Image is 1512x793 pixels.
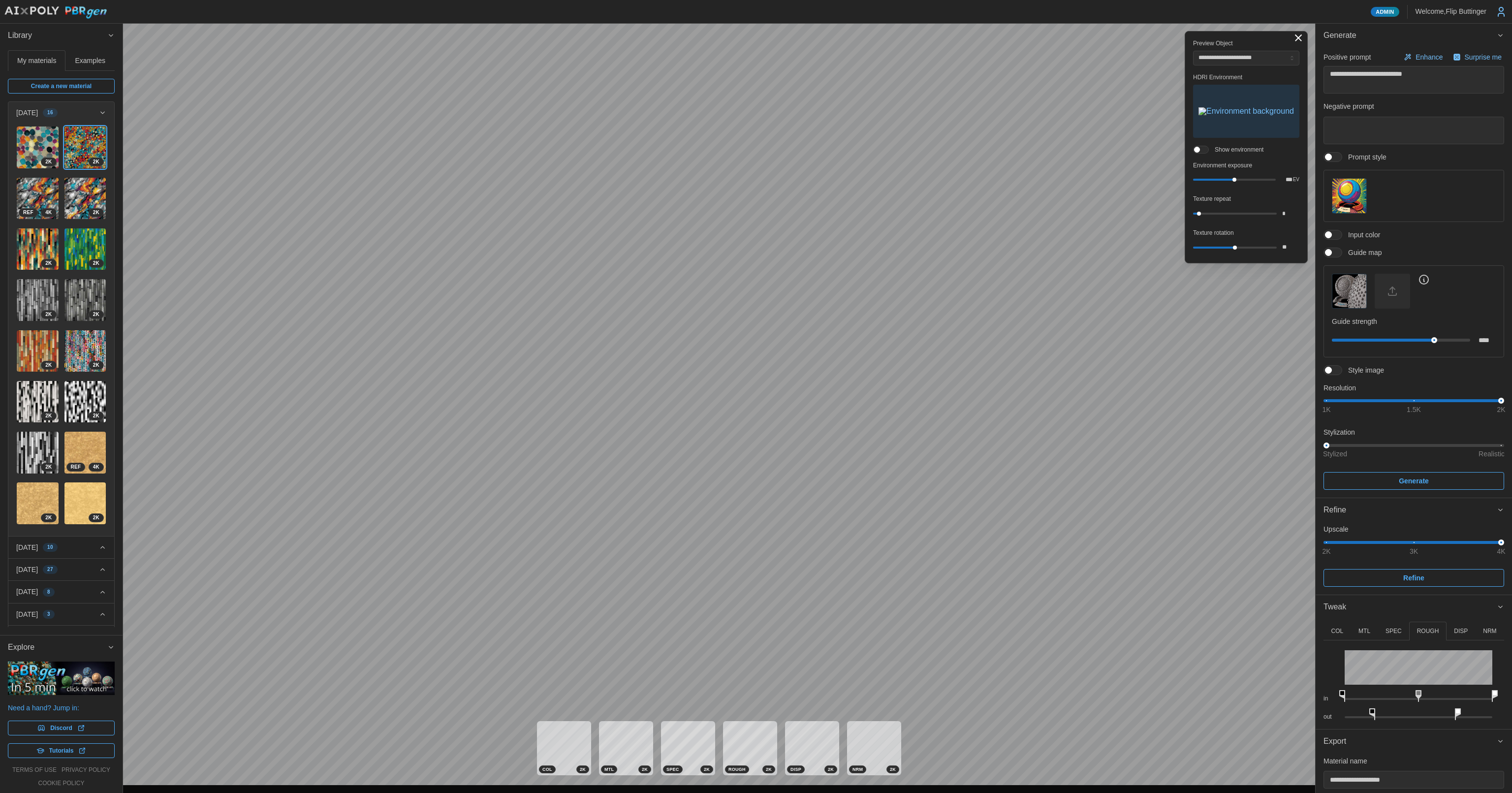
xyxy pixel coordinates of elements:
[16,587,38,597] p: [DATE]
[1193,73,1299,82] p: HDRI Environment
[64,127,106,168] img: uDvZoHT9roF9WRhvmcxC
[1316,498,1512,522] button: Refine
[45,463,52,471] span: 2 K
[16,381,59,423] a: UPrwIZQ3srHGyldRfigD2K
[890,766,896,773] span: 2 K
[1323,427,1504,437] p: Stylization
[17,432,59,474] img: u1Nd0JVX4GfoNzlhegWU
[852,766,863,773] span: NRM
[1332,317,1496,326] p: Guide strength
[1198,107,1294,115] img: Environment background
[1376,7,1394,16] span: Admin
[64,381,106,423] img: nxTws9q95bnwVgj0GxCP
[1316,48,1512,498] div: Generate
[1323,101,1504,111] p: Negative prompt
[1193,161,1299,170] p: Environment exposure
[8,24,107,48] span: Library
[45,209,52,217] span: 4 K
[12,766,57,774] a: terms of use
[45,361,52,369] span: 2 K
[1323,756,1504,766] p: Material name
[1316,522,1512,594] div: Refine
[64,279,107,321] a: 4RdmDucovqkPRYlny9ll2K
[8,559,114,580] button: [DATE]27
[1323,524,1504,534] p: Upscale
[64,279,106,321] img: 4RdmDucovqkPRYlny9ll
[4,6,107,19] img: AIxPoly PBRgen
[1465,52,1504,62] p: Surprise me
[728,766,746,773] span: ROUGH
[16,565,38,574] p: [DATE]
[1323,24,1497,48] span: Generate
[1323,730,1497,754] span: Export
[1342,248,1382,257] span: Guide map
[93,158,99,166] span: 2 K
[1342,230,1380,240] span: Input color
[64,177,107,220] a: BbRnjX8xtXViQdYBavDs2K
[8,703,115,713] p: Need a hand? Jump in:
[1291,31,1305,45] button: Toggle viewport controls
[16,330,59,373] a: si5iKmvslrvcXuwPrPaw2K
[828,766,834,773] span: 2 K
[1323,52,1371,62] p: Positive prompt
[23,209,33,217] span: REF
[1316,24,1512,48] button: Generate
[49,744,74,758] span: Tutorials
[1386,627,1402,635] p: SPEC
[1209,146,1263,154] span: Show environment
[1332,274,1366,308] img: Guide map
[93,463,99,471] span: 4 K
[16,482,59,525] a: gEu6sFs3P0ZeVuYhE37x2K
[1332,274,1367,309] button: Guide map
[1316,619,1512,729] div: Tweak
[790,766,801,773] span: DISP
[1331,627,1343,635] p: COL
[642,766,648,773] span: 2 K
[16,126,59,169] a: Q2bigxQxsmf5Tbm5PTRs2K
[8,537,114,558] button: [DATE]10
[31,79,92,93] span: Create a new material
[17,178,59,220] img: kzoPkBQVTyI1T9GmOOFB
[8,603,114,625] button: [DATE]3
[666,766,679,773] span: SPEC
[1332,179,1366,213] img: Prompt style
[93,514,99,522] span: 2 K
[1323,595,1497,619] span: Tweak
[8,635,107,660] span: Explore
[93,209,99,217] span: 2 K
[45,259,52,267] span: 2 K
[1454,627,1468,635] p: DISP
[64,178,106,220] img: BbRnjX8xtXViQdYBavDs
[1417,627,1439,635] p: ROUGH
[16,108,38,118] p: [DATE]
[47,543,53,551] span: 10
[16,177,59,220] a: kzoPkBQVTyI1T9GmOOFB4KREF
[1399,473,1429,489] span: Generate
[766,766,772,773] span: 2 K
[604,766,614,773] span: MTL
[8,721,115,735] a: Discord
[17,482,59,524] img: gEu6sFs3P0ZeVuYhE37x
[47,588,50,596] span: 8
[75,57,105,64] span: Examples
[47,610,50,618] span: 3
[47,566,53,573] span: 27
[8,581,114,603] button: [DATE]8
[8,124,114,536] div: [DATE]16
[45,311,52,318] span: 2 K
[8,743,115,758] a: Tutorials
[45,514,52,522] span: 2 K
[1450,50,1504,64] button: Surprise me
[1193,229,1299,237] p: Texture rotation
[64,482,106,524] img: xAmNMeo7VMxJAXYXDDcP
[1416,6,1486,16] p: Welcome, Flip Buttinger
[16,609,38,619] p: [DATE]
[8,79,115,94] a: Create a new material
[1316,730,1512,754] button: Export
[93,311,99,318] span: 2 K
[1483,627,1496,635] p: NRM
[1316,595,1512,619] button: Tweak
[542,766,552,773] span: COL
[93,412,99,420] span: 2 K
[1403,570,1424,586] span: Refine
